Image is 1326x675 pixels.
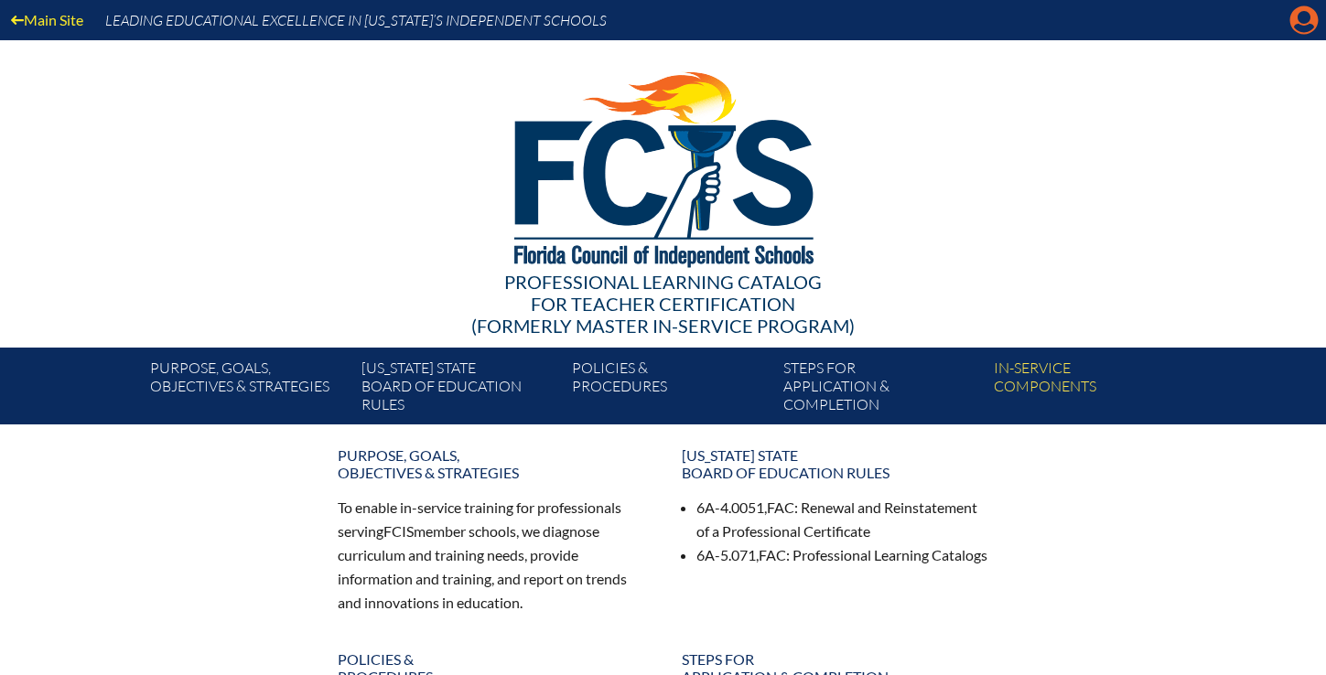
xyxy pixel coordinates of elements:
span: for Teacher Certification [531,293,795,315]
span: FCIS [383,522,414,540]
li: 6A-4.0051, : Renewal and Reinstatement of a Professional Certificate [696,496,989,543]
span: FAC [759,546,786,563]
span: FAC [767,498,794,516]
li: 6A-5.071, : Professional Learning Catalogs [696,543,989,567]
a: [US_STATE] StateBoard of Education rules [671,439,1000,488]
a: In-servicecomponents [986,355,1197,424]
a: Purpose, goals,objectives & strategies [143,355,353,424]
a: Policies &Procedures [565,355,775,424]
img: FCISlogo221.eps [474,40,852,290]
a: [US_STATE] StateBoard of Education rules [354,355,565,424]
a: Purpose, goals,objectives & strategies [327,439,656,488]
div: Professional Learning Catalog (formerly Master In-service Program) [136,271,1191,337]
a: Main Site [4,7,91,32]
a: Steps forapplication & completion [776,355,986,424]
svg: Manage account [1289,5,1319,35]
p: To enable in-service training for professionals serving member schools, we diagnose curriculum an... [338,496,645,614]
